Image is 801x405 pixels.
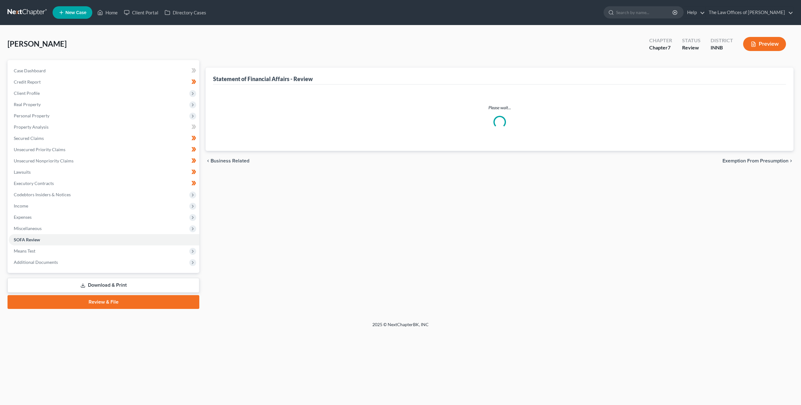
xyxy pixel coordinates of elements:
span: Unsecured Priority Claims [14,147,65,152]
a: The Law Offices of [PERSON_NAME] [706,7,793,18]
span: [PERSON_NAME] [8,39,67,48]
a: Download & Print [8,278,199,293]
p: Please wait... [218,105,781,111]
span: Additional Documents [14,259,58,265]
span: Lawsuits [14,169,31,175]
span: Property Analysis [14,124,48,130]
span: New Case [65,10,86,15]
i: chevron_left [206,158,211,163]
a: Executory Contracts [9,178,199,189]
span: Expenses [14,214,32,220]
a: SOFA Review [9,234,199,245]
span: Codebtors Insiders & Notices [14,192,71,197]
button: Exemption from Presumption chevron_right [722,158,793,163]
a: Unsecured Nonpriority Claims [9,155,199,167]
span: Case Dashboard [14,68,46,73]
a: Client Portal [121,7,161,18]
a: Home [94,7,121,18]
div: Review [682,44,701,51]
span: 7 [668,44,671,50]
div: District [711,37,733,44]
span: Business Related [211,158,249,163]
a: Help [684,7,705,18]
span: SOFA Review [14,237,40,242]
span: Unsecured Nonpriority Claims [14,158,74,163]
span: Miscellaneous [14,226,42,231]
div: Chapter [649,44,672,51]
span: Means Test [14,248,35,254]
span: Executory Contracts [14,181,54,186]
span: Credit Report [14,79,41,85]
a: Directory Cases [161,7,209,18]
div: Chapter [649,37,672,44]
span: Personal Property [14,113,49,118]
a: Credit Report [9,76,199,88]
div: INNB [711,44,733,51]
a: Lawsuits [9,167,199,178]
div: Status [682,37,701,44]
span: Exemption from Presumption [722,158,788,163]
a: Secured Claims [9,133,199,144]
span: Income [14,203,28,208]
a: Case Dashboard [9,65,199,76]
span: Secured Claims [14,136,44,141]
button: chevron_left Business Related [206,158,249,163]
span: Real Property [14,102,41,107]
input: Search by name... [616,7,673,18]
span: Client Profile [14,90,40,96]
a: Property Analysis [9,121,199,133]
div: 2025 © NextChapterBK, INC [222,321,579,333]
a: Unsecured Priority Claims [9,144,199,155]
button: Preview [743,37,786,51]
i: chevron_right [788,158,793,163]
div: Statement of Financial Affairs - Review [213,75,313,83]
a: Review & File [8,295,199,309]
